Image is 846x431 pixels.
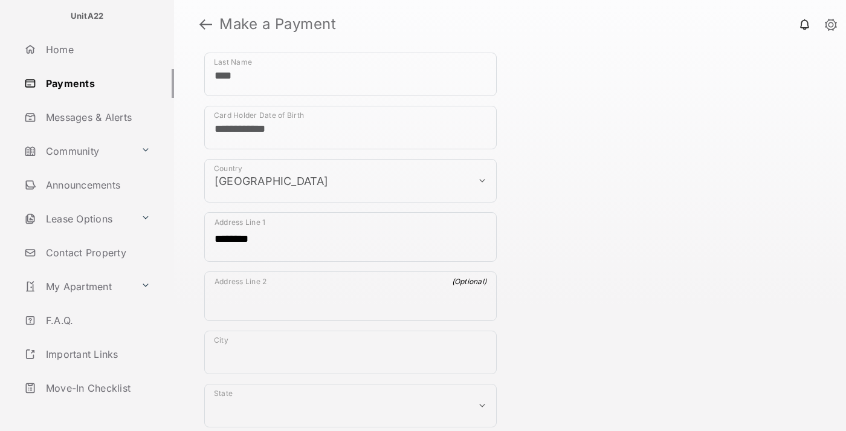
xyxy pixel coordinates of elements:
[204,159,497,203] div: payment_method_screening[postal_addresses][country]
[204,212,497,262] div: payment_method_screening[postal_addresses][addressLine1]
[19,35,174,64] a: Home
[19,204,136,233] a: Lease Options
[19,170,174,199] a: Announcements
[19,137,136,166] a: Community
[19,306,174,335] a: F.A.Q.
[19,69,174,98] a: Payments
[204,384,497,427] div: payment_method_screening[postal_addresses][administrativeArea]
[219,17,336,31] strong: Make a Payment
[19,238,174,267] a: Contact Property
[204,271,497,321] div: payment_method_screening[postal_addresses][addressLine2]
[19,103,174,132] a: Messages & Alerts
[19,340,155,369] a: Important Links
[204,331,497,374] div: payment_method_screening[postal_addresses][locality]
[71,10,104,22] p: UnitA22
[19,374,174,403] a: Move-In Checklist
[19,272,136,301] a: My Apartment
